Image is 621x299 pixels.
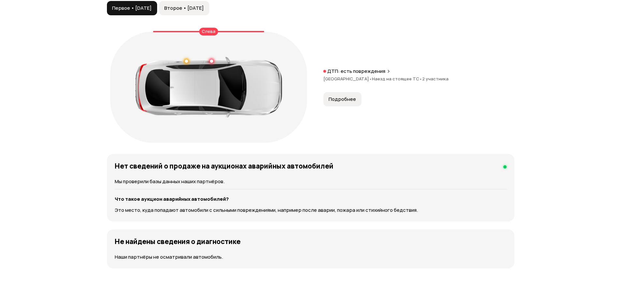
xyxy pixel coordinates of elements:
[115,253,507,261] p: Наши партнёры не осматривали автомобиль.
[115,162,333,170] h4: Нет сведений о продаже на аукционах аварийных автомобилей
[115,207,507,214] p: Это место, куда попадают автомобили с сильными повреждениями, например после аварии, пожара или с...
[327,68,385,75] p: ДТП: есть повреждения
[107,1,157,15] button: Первое • [DATE]
[323,92,362,106] button: Подробнее
[323,76,372,82] span: [GEOGRAPHIC_DATA]
[369,76,372,82] span: •
[112,5,152,11] span: Первое • [DATE]
[115,237,241,246] h4: Не найдены сведения о диагностике
[329,96,356,102] span: Подробнее
[159,1,209,15] button: Второе • [DATE]
[115,196,229,202] strong: Что такое аукцион аварийных автомобилей?
[199,28,218,35] div: Слева
[419,76,422,82] span: •
[422,76,449,82] span: 2 участника
[372,76,422,82] span: Наезд на стоящее ТС
[115,178,507,185] p: Мы проверили базы данных наших партнёров.
[164,5,204,11] span: Второе • [DATE]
